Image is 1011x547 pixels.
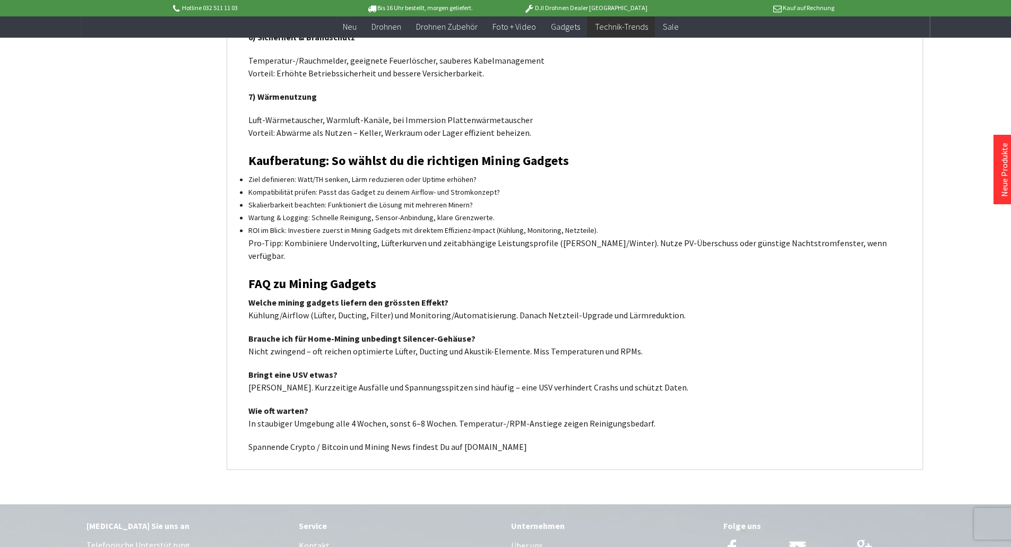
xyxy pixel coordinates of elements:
[248,368,901,394] p: [PERSON_NAME]. Kurzzeitige Ausfälle und Spannungsspitzen sind häufig – eine USV verhindert Crashs...
[248,333,476,344] strong: Brauche ich für Home-Mining unbedingt Silencer-Gehäuse?
[299,519,500,533] div: Service
[248,198,901,211] li: Skalierbarkeit beachten: Funktioniert die Lösung mit mehreren Minern?
[248,173,901,186] li: Ziel definieren: Watt/TH senken, Lärm reduzieren oder Uptime erhöhen?
[503,2,668,14] p: DJI Drohnen Dealer [GEOGRAPHIC_DATA]
[492,21,535,32] span: Foto + Video
[550,21,580,32] span: Gadgets
[248,296,901,322] p: Kühlung/Airflow (Lüfter, Ducting, Filter) und Monitoring/Automatisierung. Danach Netzteil-Upgrade...
[87,519,288,533] div: [MEDICAL_DATA] Sie uns an
[511,519,713,533] div: Unternehmen
[723,519,925,533] div: Folge uns
[248,54,901,80] p: Temperatur-/Rauchmelder, geeignete Feuerlöscher, sauberes Kabelmanagement Vorteil: Erhöhte Betrie...
[337,2,503,14] p: Bis 16 Uhr bestellt, morgen geliefert.
[248,332,901,358] p: Nicht zwingend – oft reichen optimierte Lüfter, Ducting und Akustik-Elemente. Miss Temperaturen u...
[371,21,401,32] span: Drohnen
[248,114,901,139] p: Luft-Wärmetauscher, Warmluft-Kanäle, bei Immersion Plattenwärmetauscher Vorteil: Abwärme als Nutz...
[248,186,901,198] li: Kompatibilität prüfen: Passt das Gadget zu deinem Airflow- und Stromkonzept?
[485,16,543,38] a: Foto + Video
[655,16,686,38] a: Sale
[248,224,901,237] li: ROI im Blick: Investiere zuerst in Mining Gadgets mit direktem Effizienz-Impact (Kühlung, Monitor...
[669,2,834,14] p: Kauf auf Rechnung
[335,16,364,38] a: Neu
[587,16,655,38] a: Technik-Trends
[248,154,901,168] h2: Kaufberatung: So wählst du die richtigen Mining Gadgets
[409,16,485,38] a: Drohnen Zubehör
[248,277,901,291] h2: FAQ zu Mining Gadgets
[364,16,409,38] a: Drohnen
[248,211,901,224] li: Wartung & Logging: Schnelle Reinigung, Sensor-Anbindung, klare Grenzwerte.
[248,369,338,380] strong: Bringt eine USV etwas?
[543,16,587,38] a: Gadgets
[343,21,357,32] span: Neu
[248,404,901,430] p: In staubiger Umgebung alle 4 Wochen, sonst 6–8 Wochen. Temperatur-/RPM-Anstiege zeigen Reinigungs...
[662,21,678,32] span: Sale
[248,405,308,416] strong: Wie oft warten?
[594,21,647,32] span: Technik-Trends
[248,32,355,42] strong: 6) Sicherheit & Brandschutz
[248,297,448,308] strong: Welche mining gadgets liefern den grössten Effekt?
[171,2,336,14] p: Hotline 032 511 11 03
[248,237,901,262] p: Pro-Tipp: Kombiniere Undervolting, Lüfterkurven und zeitabhängige Leistungsprofile ([PERSON_NAME]...
[416,21,478,32] span: Drohnen Zubehör
[248,440,901,453] p: Spannende Crypto / Bitcoin und Mining News findest Du auf [DOMAIN_NAME]
[999,143,1009,197] a: Neue Produkte
[248,91,317,102] strong: 7) Wärmenutzung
